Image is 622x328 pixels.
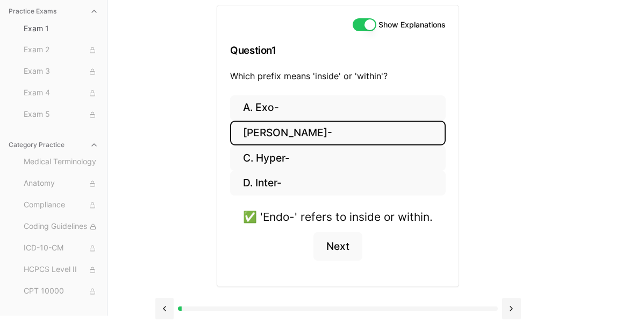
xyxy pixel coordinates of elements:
[19,304,103,322] button: CPT 20000
[230,121,446,146] button: [PERSON_NAME]-
[19,218,103,235] button: Coding Guidelines
[24,156,98,168] span: Medical Terminology
[24,178,98,190] span: Anatomy
[19,85,103,102] button: Exam 4
[313,232,362,261] button: Next
[24,109,98,121] span: Exam 5
[4,3,103,20] button: Practice Exams
[230,95,446,121] button: A. Exo-
[24,66,98,78] span: Exam 3
[24,87,98,99] span: Exam 4
[24,199,98,211] span: Compliance
[19,41,103,59] button: Exam 2
[19,197,103,214] button: Compliance
[230,171,446,196] button: D. Inter-
[230,69,446,82] p: Which prefix means 'inside' or 'within'?
[24,264,98,276] span: HCPCS Level II
[24,285,98,297] span: CPT 10000
[19,63,103,80] button: Exam 3
[19,261,103,278] button: HCPCS Level II
[19,283,103,300] button: CPT 10000
[19,20,103,37] button: Exam 1
[230,145,446,171] button: C. Hyper-
[24,23,98,34] span: Exam 1
[19,175,103,192] button: Anatomy
[24,44,98,56] span: Exam 2
[24,221,98,233] span: Coding Guidelines
[19,153,103,171] button: Medical Terminology
[378,21,446,29] label: Show Explanations
[4,136,103,153] button: Category Practice
[243,208,433,225] div: ✅ 'Endo-' refers to inside or within.
[19,240,103,257] button: ICD-10-CM
[24,242,98,254] span: ICD-10-CM
[19,106,103,123] button: Exam 5
[230,34,446,66] h3: Question 1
